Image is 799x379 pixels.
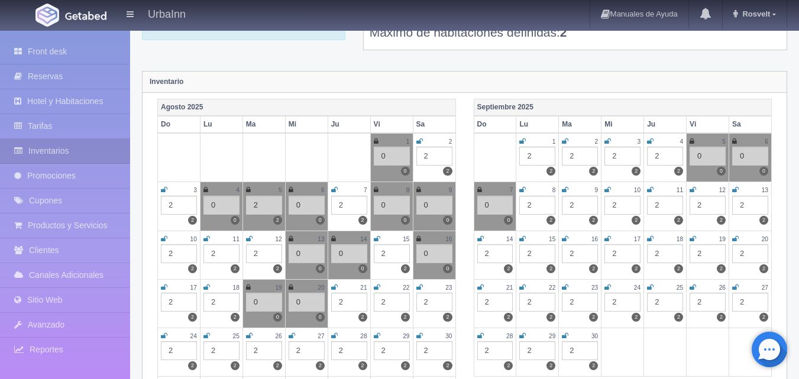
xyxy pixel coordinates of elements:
small: 1 [552,138,556,145]
div: 2 [374,341,410,360]
small: 17 [190,284,197,291]
label: 2 [759,264,768,273]
div: 0 [416,196,452,215]
label: 2 [443,313,452,322]
label: 2 [674,167,683,176]
label: 2 [188,313,197,322]
small: 22 [549,284,555,291]
small: 19 [275,284,282,291]
div: 2 [647,293,683,312]
div: 2 [331,293,367,312]
small: 28 [360,333,367,339]
label: 0 [358,264,367,273]
th: Lu [516,116,559,133]
label: 2 [759,313,768,322]
label: 0 [401,167,410,176]
div: 2 [562,341,598,360]
th: Sa [729,116,772,133]
small: 24 [634,284,641,291]
label: 2 [504,264,513,273]
div: 2 [374,293,410,312]
div: 2 [732,196,768,215]
label: 2 [188,216,197,225]
div: 2 [732,293,768,312]
div: 2 [562,244,598,263]
div: 2 [161,341,197,360]
small: 5 [279,187,282,193]
th: Septiembre 2025 [474,99,772,116]
label: 2 [401,264,410,273]
div: 2 [289,341,325,360]
small: 6 [765,138,768,145]
th: Agosto 2025 [158,99,456,116]
small: 24 [190,333,197,339]
small: 15 [549,236,555,242]
div: 0 [289,196,325,215]
label: 2 [546,216,555,225]
th: Ju [644,116,687,133]
label: 2 [632,264,641,273]
small: 9 [449,187,452,193]
small: 12 [275,236,282,242]
div: 2 [203,244,240,263]
div: 2 [331,341,367,360]
th: Mi [285,116,328,133]
label: 2 [674,313,683,322]
small: 26 [275,333,282,339]
label: 2 [674,216,683,225]
label: 2 [589,264,598,273]
img: Getabed [35,4,59,27]
div: 0 [289,293,325,312]
div: 2 [416,293,452,312]
div: 2 [519,244,555,263]
small: 19 [719,236,726,242]
div: 2 [519,196,555,215]
div: 0 [246,293,282,312]
small: 21 [360,284,367,291]
small: 3 [638,138,641,145]
div: 2 [246,341,282,360]
label: 2 [231,313,240,322]
label: 2 [717,313,726,322]
label: 0 [316,313,325,322]
div: 2 [477,341,513,360]
small: 14 [506,236,513,242]
small: 11 [677,187,683,193]
small: 21 [506,284,513,291]
div: 2 [161,293,197,312]
label: 0 [316,216,325,225]
label: 0 [273,313,282,322]
div: 2 [519,341,555,360]
label: 2 [231,361,240,370]
small: 10 [634,187,641,193]
small: 18 [677,236,683,242]
div: 2 [732,244,768,263]
label: 2 [546,264,555,273]
label: 2 [632,216,641,225]
div: 0 [374,147,410,166]
div: 2 [690,244,726,263]
label: 2 [401,313,410,322]
small: 30 [591,333,598,339]
div: 0 [732,147,768,166]
div: 2 [647,244,683,263]
b: 2 [560,25,567,39]
label: 2 [632,167,641,176]
label: 2 [443,361,452,370]
small: 29 [403,333,409,339]
th: Ju [328,116,370,133]
small: 27 [318,333,324,339]
div: 2 [416,147,452,166]
th: Vi [687,116,729,133]
small: 1 [406,138,410,145]
th: Ma [559,116,601,133]
label: 2 [546,313,555,322]
small: 9 [595,187,599,193]
div: 2 [604,244,641,263]
small: 14 [360,236,367,242]
div: 2 [203,293,240,312]
label: 0 [231,216,240,225]
small: 16 [591,236,598,242]
label: 2 [632,313,641,322]
small: 26 [719,284,726,291]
